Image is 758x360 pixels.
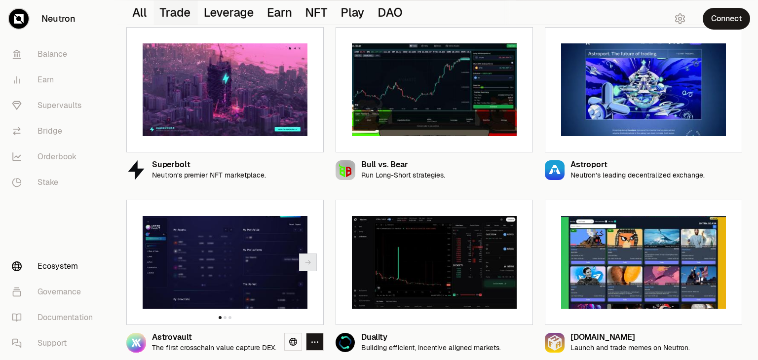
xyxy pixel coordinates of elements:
a: Ecosystem [4,253,107,279]
p: Neutron’s premier NFT marketplace. [152,171,266,180]
p: Building efficient, incentive aligned markets. [361,344,501,352]
a: Governance [4,279,107,305]
button: Trade [154,0,198,25]
img: Astrovault preview image [143,216,307,309]
img: Bull vs. Bear preview image [352,43,517,136]
p: The first crosschain value capture DEX. [152,344,276,352]
div: Astrovault [152,333,276,342]
a: Support [4,330,107,356]
button: Connect [703,8,750,30]
p: Neutron’s leading decentralized exchange. [570,171,705,180]
div: Bull vs. Bear [361,161,445,169]
a: Earn [4,67,107,93]
div: [DOMAIN_NAME] [570,333,690,342]
p: Run Long-Short strategies. [361,171,445,180]
button: Leverage [197,0,261,25]
p: Launch and trade memes on Neutron. [570,344,690,352]
button: Earn [261,0,299,25]
a: Stake [4,170,107,195]
img: Superbolt preview image [143,43,307,136]
img: Duality preview image [352,216,517,309]
button: Play [335,0,372,25]
a: Supervaults [4,93,107,118]
div: Duality [361,333,501,342]
button: All [126,0,154,25]
img: NFA.zone preview image [561,216,726,309]
button: NFT [300,0,335,25]
a: Documentation [4,305,107,330]
div: Superbolt [152,161,266,169]
button: DAO [372,0,410,25]
a: Orderbook [4,144,107,170]
div: Astroport [570,161,705,169]
a: Balance [4,41,107,67]
img: Astroport preview image [561,43,726,136]
a: Bridge [4,118,107,144]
